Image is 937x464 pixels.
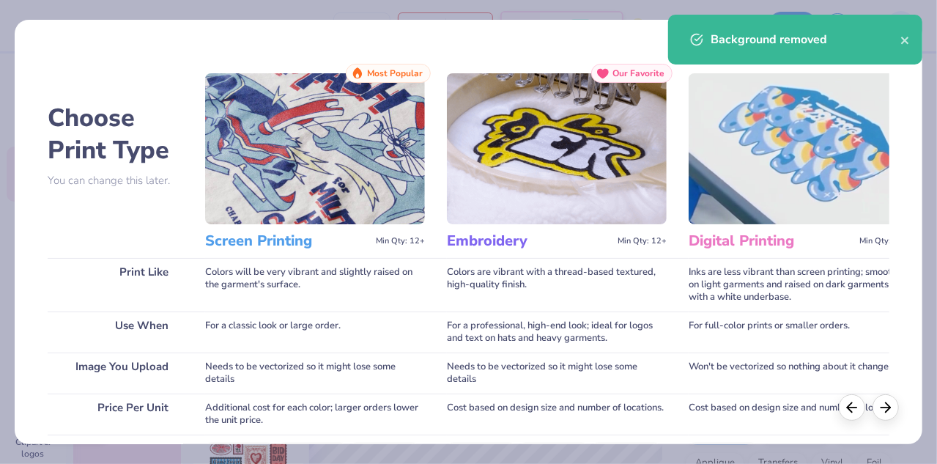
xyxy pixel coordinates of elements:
span: Min Qty: 12+ [376,236,425,246]
div: Additional cost for each color; larger orders lower the unit price. [205,394,425,435]
div: Colors are vibrant with a thread-based textured, high-quality finish. [447,258,667,312]
div: Needs to be vectorized so it might lose some details [205,353,425,394]
h2: Choose Print Type [48,102,183,166]
span: Our Favorite [612,68,664,78]
div: Use When [48,312,183,353]
img: Embroidery [447,73,667,224]
div: Cost based on design size and number of locations. [689,394,908,435]
div: Inks are less vibrant than screen printing; smooth on light garments and raised on dark garments ... [689,258,908,312]
img: Screen Printing [205,73,425,224]
button: close [900,31,911,48]
div: Image You Upload [48,353,183,394]
div: Background removed [711,31,900,48]
div: Won't be vectorized so nothing about it changes [689,353,908,394]
div: Cost based on design size and number of locations. [447,394,667,435]
div: Print Like [48,258,183,312]
img: Digital Printing [689,73,908,224]
div: Price Per Unit [48,394,183,435]
p: You can change this later. [48,174,183,187]
span: Min Qty: 12+ [859,236,908,246]
div: Needs to be vectorized so it might lose some details [447,353,667,394]
div: For full-color prints or smaller orders. [689,312,908,353]
span: Most Popular [367,68,423,78]
h3: Embroidery [447,232,612,251]
span: Min Qty: 12+ [618,236,667,246]
div: For a professional, high-end look; ideal for logos and text on hats and heavy garments. [447,312,667,353]
div: Colors will be very vibrant and slightly raised on the garment's surface. [205,258,425,312]
div: For a classic look or large order. [205,312,425,353]
h3: Digital Printing [689,232,853,251]
h3: Screen Printing [205,232,370,251]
